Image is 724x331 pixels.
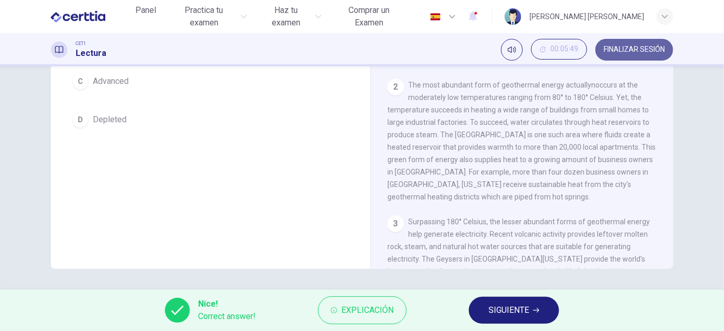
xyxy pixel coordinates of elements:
a: Panel [129,1,162,32]
span: 00:05:49 [550,45,578,53]
div: Ocultar [531,39,587,61]
div: [PERSON_NAME] [PERSON_NAME] [530,10,644,23]
span: Panel [135,4,156,17]
button: 00:05:49 [531,39,587,60]
img: Profile picture [505,8,521,25]
button: FINALIZAR SESIÓN [595,39,673,61]
button: Comprar un Examen [330,1,408,32]
div: 2 [387,79,404,95]
span: CET1 [76,40,86,47]
span: Explicación [341,303,394,318]
div: Silenciar [501,39,523,61]
button: Haz tu examen [255,1,325,32]
button: Practica tu examen [166,1,252,32]
h1: Lectura [76,47,106,60]
span: SIGUIENTE [489,303,529,318]
img: es [429,13,442,21]
span: Surpassing 180° Celsius, the lesser abundant forms of geothermal energy help generate electricity... [387,218,650,325]
span: Correct answer! [198,310,256,323]
span: Practica tu examen [171,4,238,29]
span: FINALIZAR SESIÓN [604,46,665,54]
button: Panel [129,1,162,20]
span: Nice! [198,298,256,310]
button: Explicación [318,296,407,324]
div: 3 [387,215,404,232]
a: CERTTIA logo [51,6,129,27]
span: The most abundant form of geothermal energy actuallynoccurs at the moderately low temperatures ra... [387,81,656,201]
span: Haz tu examen [259,4,312,29]
span: Comprar un Examen [334,4,404,29]
button: SIGUIENTE [469,297,559,324]
img: CERTTIA logo [51,6,105,27]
